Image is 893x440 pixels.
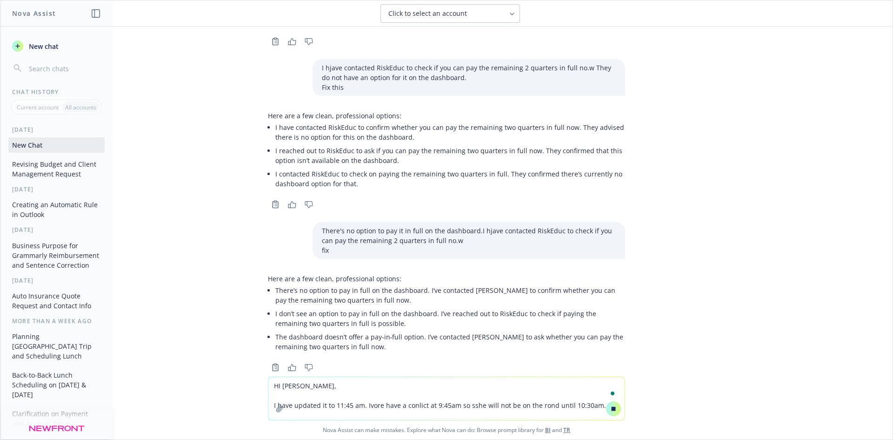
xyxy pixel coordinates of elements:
[301,361,316,374] button: Thumbs down
[1,185,112,193] div: [DATE]
[4,420,889,440] span: Nova Assist can make mistakes. Explore what Nova can do: Browse prompt library for and
[1,126,112,134] div: [DATE]
[1,226,112,234] div: [DATE]
[275,307,625,330] li: I don’t see an option to pay in full on the dashboard. I’ve reached out to RiskEduc to check if p...
[8,329,105,364] button: Planning [GEOGRAPHIC_DATA] Trip and Scheduling Lunch
[8,238,105,273] button: Business Purpose for Grammarly Reimbursement and Sentence Correction
[545,426,551,434] a: BI
[1,317,112,325] div: More than a week ago
[380,4,520,23] button: Click to select an account
[271,37,280,46] svg: Copy to clipboard
[8,406,105,431] button: Clarification on Payment and Account Setup
[275,122,625,142] p: I have contacted RiskEduc to confirm whether you can pay the remaining two quarters in full now. ...
[322,82,616,92] p: Fix this
[268,111,625,121] p: Here are a few clean, professional options:
[301,198,316,211] button: Thumbs down
[27,41,59,51] span: New chat
[27,62,101,75] input: Search chats
[275,330,625,353] li: The dashboard doesn’t offer a pay‑in‑full option. I’ve contacted [PERSON_NAME] to ask whether you...
[8,38,105,54] button: New chat
[322,63,616,82] p: I hjave contacted RiskEduc to check if you can pay the remaining 2 quarters in full no.w They do ...
[301,35,316,48] button: Thumbs down
[8,137,105,153] button: New Chat
[322,226,616,245] p: There's no option to pay it in full on the dashboard.I hjave contacted RiskEduc to check if you c...
[268,274,625,284] p: Here are a few clean, professional options:
[1,277,112,284] div: [DATE]
[17,103,59,111] p: Current account
[65,103,96,111] p: All accounts
[8,367,105,402] button: Back-to-Back Lunch Scheduling on [DATE] & [DATE]
[563,426,570,434] a: TR
[271,363,280,372] svg: Copy to clipboard
[8,288,105,313] button: Auto Insurance Quote Request and Contact Info
[8,197,105,222] button: Creating an Automatic Rule in Outlook
[1,88,112,96] div: Chat History
[8,156,105,182] button: Revising Budget and Client Management Request
[275,146,625,165] p: I reached out to RiskEduc to ask if you can pay the remaining two quarters in full now. They conf...
[268,377,625,420] textarea: To enrich screen reader interactions, please activate Accessibility in Grammarly extension settings
[275,284,625,307] li: There’s no option to pay in full on the dashboard. I’ve contacted [PERSON_NAME] to confirm whethe...
[388,9,467,18] span: Click to select an account
[12,8,56,18] h1: Nova Assist
[322,245,616,255] p: fix
[275,169,625,189] p: I contacted RiskEduc to check on paying the remaining two quarters in full. They confirmed there’...
[271,200,280,209] svg: Copy to clipboard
